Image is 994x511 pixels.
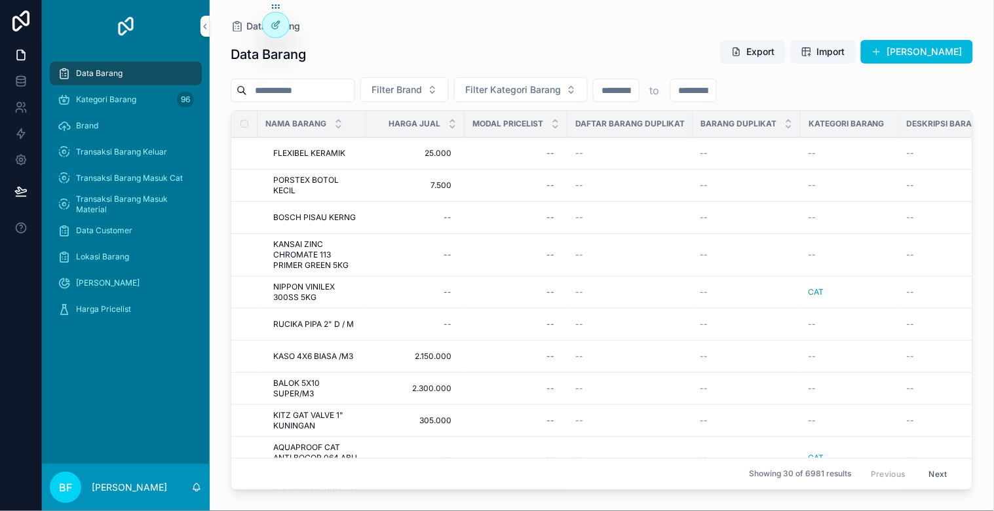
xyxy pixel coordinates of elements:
[50,88,202,111] a: Kategori Barang96
[700,180,708,191] span: --
[907,383,915,394] span: --
[809,148,816,159] span: --
[273,212,356,223] span: BOSCH PISAU KERNG
[700,250,708,260] span: --
[546,287,554,297] div: --
[700,148,708,159] span: --
[575,351,583,362] span: --
[472,410,560,431] a: --
[809,287,891,297] a: CAT
[273,351,358,362] a: KASO 4X6 BIASA /M3
[472,119,543,129] span: Modal Pricelist
[76,94,136,105] span: Kategori Barang
[360,77,449,102] button: Select Button
[379,148,451,159] span: 25.000
[76,225,132,236] span: Data Customer
[700,351,708,362] span: --
[575,319,583,330] span: --
[809,287,824,297] a: CAT
[809,319,891,330] a: --
[809,180,816,191] span: --
[700,383,708,394] span: --
[265,119,326,129] span: Nama Barang
[809,212,891,223] a: --
[700,453,708,463] span: --
[472,143,560,164] a: --
[76,173,183,183] span: Transaksi Barang Masuk Cat
[809,453,824,463] a: CAT
[546,453,554,463] div: --
[575,287,583,297] span: --
[920,464,957,484] button: Next
[907,250,915,260] span: --
[472,175,560,196] a: --
[444,250,451,260] div: --
[546,180,554,191] div: --
[575,415,685,426] a: --
[273,175,358,196] a: PORSTEX BOTOL KECIL
[374,244,457,265] a: --
[749,469,851,480] span: Showing 30 of 6981 results
[575,180,685,191] a: --
[374,447,457,468] a: --
[379,415,451,426] span: 305.000
[177,92,194,107] div: 96
[231,45,306,64] h1: Data Barang
[809,351,816,362] span: --
[76,121,98,131] span: Brand
[273,212,358,223] a: BOSCH PISAU KERNG
[575,212,583,223] span: --
[472,346,560,367] a: --
[809,319,816,330] span: --
[575,212,685,223] a: --
[809,383,891,394] a: --
[907,180,915,191] span: --
[76,304,131,314] span: Harga Pricelist
[817,45,845,58] span: Import
[809,250,891,260] a: --
[76,194,189,215] span: Transaksi Barang Masuk Material
[76,252,129,262] span: Lokasi Barang
[76,147,167,157] span: Transaksi Barang Keluar
[273,442,358,474] a: AQUAPROOF CAT ANTI BOCOR 064 ABU GRAFIT 20 KG
[372,83,422,96] span: Filter Brand
[42,52,210,338] div: scrollable content
[374,378,457,399] a: 2.300.000
[374,282,457,303] a: --
[809,351,891,362] a: --
[273,319,358,330] a: RUCIKA PIPA 2" D / M
[809,415,816,426] span: --
[791,40,856,64] button: Import
[472,314,560,335] a: --
[575,383,685,394] a: --
[809,415,891,426] a: --
[92,481,167,494] p: [PERSON_NAME]
[575,415,583,426] span: --
[273,148,345,159] span: FLEXIBEL KERAMIK
[472,378,560,399] a: --
[907,415,915,426] span: --
[444,287,451,297] div: --
[472,282,560,303] a: --
[907,319,915,330] span: --
[650,83,660,98] p: to
[700,180,793,191] a: --
[809,119,885,129] span: Kategori Barang
[374,346,457,367] a: 2.150.000
[575,148,685,159] a: --
[374,143,457,164] a: 25.000
[231,20,300,33] a: Data Barang
[273,282,358,303] span: NIPPON VINILEX 300SS 5KG
[273,378,358,399] a: BALOK 5X10 SUPER/M3
[700,319,793,330] a: --
[700,212,708,223] span: --
[575,351,685,362] a: --
[246,20,300,33] span: Data Barang
[444,453,451,463] div: --
[861,40,973,64] button: [PERSON_NAME]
